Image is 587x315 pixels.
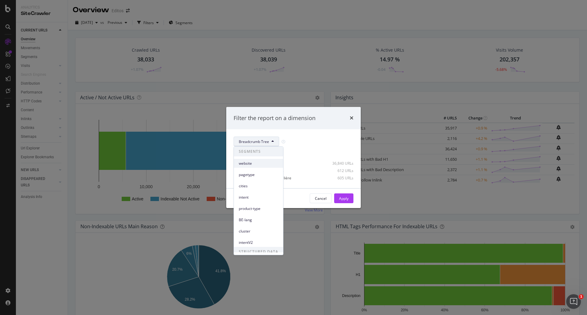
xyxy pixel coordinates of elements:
[323,168,353,173] div: 612 URLs
[239,229,278,234] span: cluster
[323,175,353,181] div: 605 URLs
[234,114,316,122] div: Filter the report on a dimension
[234,247,283,257] span: STRUCTURED DATA
[334,193,353,203] button: Apply
[239,217,278,223] span: BE-lang
[234,137,279,146] button: Breadcrumb Tree
[239,139,269,144] span: Breadcrumb Tree
[310,193,332,203] button: Cancel
[239,172,278,178] span: pagetype
[239,183,278,189] span: cities
[234,147,283,156] span: SEGMENTS
[315,196,327,201] div: Cancel
[239,206,278,211] span: product-type
[234,151,353,156] div: Select all data available
[350,114,353,122] div: times
[323,161,353,166] div: 36,840 URLs
[339,196,349,201] div: Apply
[239,240,278,245] span: intentV2
[579,294,584,299] span: 1
[566,294,581,309] iframe: Intercom live chat
[226,107,361,208] div: modal
[239,195,278,200] span: intent
[239,161,278,166] span: website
